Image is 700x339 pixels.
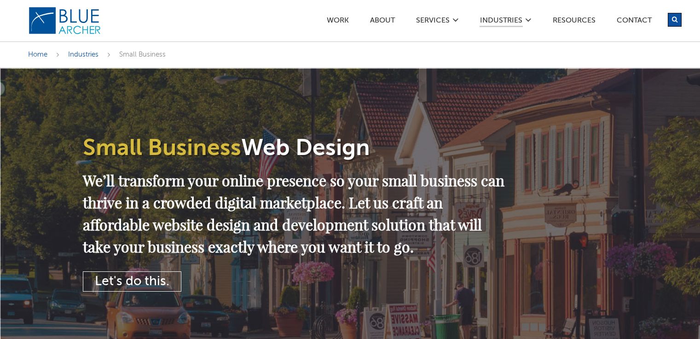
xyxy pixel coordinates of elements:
a: Contact [616,17,652,27]
h2: We’ll transform your online presence so your small business can thrive in a crowded digital marke... [83,169,506,258]
a: Industries [68,51,98,58]
img: Blue Archer Logo [28,6,102,35]
a: Work [326,17,349,27]
a: Home [28,51,47,58]
a: ABOUT [370,17,395,27]
a: Resources [552,17,596,27]
a: Let's do this. [83,271,181,292]
a: Industries [480,17,523,27]
span: Small Business [83,137,241,160]
a: SERVICES [416,17,450,27]
h1: Web Design [83,137,506,160]
span: Small Business [119,51,166,58]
